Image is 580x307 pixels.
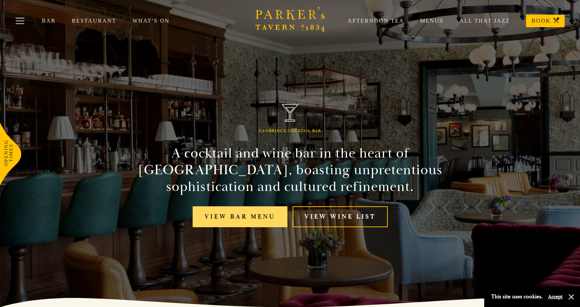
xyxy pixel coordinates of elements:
img: Parker's Tavern Brasserie Cambridge [282,104,299,122]
button: Accept [548,293,563,300]
button: Close and accept [568,293,575,300]
h1: Cambridge Cocktail Bar [259,129,321,133]
a: View bar menu [193,206,287,228]
h2: A cocktail and wine bar in the heart of [GEOGRAPHIC_DATA], boasting unpretentious sophistication ... [131,145,449,195]
a: View Wine List [293,206,388,228]
p: This site uses cookies. [491,292,543,302]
